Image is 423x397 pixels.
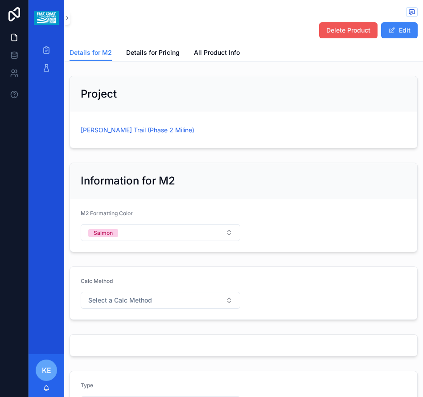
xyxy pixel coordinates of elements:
a: Details for Pricing [126,45,180,62]
span: Details for Pricing [126,48,180,57]
a: All Product Info [194,45,240,62]
h2: Information for M2 [81,174,175,188]
span: KE [42,365,51,376]
a: [PERSON_NAME] Trail (Phase 2 Miline) [81,126,194,135]
span: Select a Calc Method [88,296,152,305]
h2: Project [81,87,117,101]
button: Delete Product [319,22,378,38]
a: Details for M2 [70,45,112,61]
span: All Product Info [194,48,240,57]
span: Type [81,382,93,389]
span: Delete Product [326,26,370,35]
button: Select Button [81,292,240,309]
img: App logo [34,11,58,25]
span: Calc Method [81,278,113,284]
div: Salmon [94,229,113,237]
button: Select Button [81,224,240,241]
span: Details for M2 [70,48,112,57]
span: M2 Formatting Color [81,210,133,217]
div: scrollable content [29,36,64,87]
button: Edit [381,22,418,38]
